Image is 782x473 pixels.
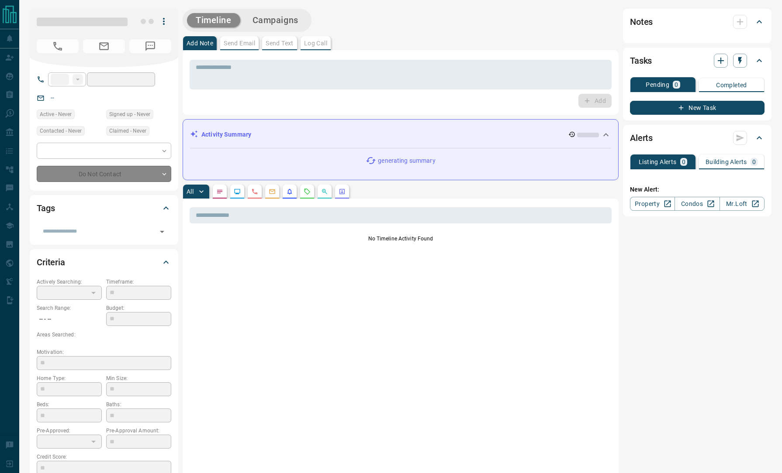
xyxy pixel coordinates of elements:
[129,39,171,53] span: No Number
[752,159,756,165] p: 0
[37,278,102,286] p: Actively Searching:
[630,101,765,115] button: New Task
[378,156,435,165] p: generating summary
[251,188,258,195] svg: Calls
[37,312,102,326] p: -- - --
[675,197,720,211] a: Condos
[682,159,685,165] p: 0
[37,201,55,215] h2: Tags
[187,189,194,195] p: All
[37,255,65,269] h2: Criteria
[646,82,669,88] p: Pending
[190,127,611,143] div: Activity Summary
[106,304,171,312] p: Budget:
[304,188,311,195] svg: Requests
[216,188,223,195] svg: Notes
[37,166,171,182] div: Do Not Contact
[37,198,171,219] div: Tags
[201,130,251,139] p: Activity Summary
[37,427,102,435] p: Pre-Approved:
[156,226,168,238] button: Open
[630,50,765,71] div: Tasks
[630,127,765,148] div: Alerts
[639,159,677,165] p: Listing Alerts
[106,401,171,408] p: Baths:
[37,39,79,53] span: No Number
[40,127,82,135] span: Contacted - Never
[83,39,125,53] span: No Email
[106,427,171,435] p: Pre-Approval Amount:
[187,13,240,27] button: Timeline
[321,188,328,195] svg: Opportunities
[37,374,102,382] p: Home Type:
[706,159,747,165] p: Building Alerts
[37,348,171,356] p: Motivation:
[675,82,678,88] p: 0
[630,11,765,32] div: Notes
[106,374,171,382] p: Min Size:
[630,131,653,145] h2: Alerts
[190,235,612,243] p: No Timeline Activity Found
[286,188,293,195] svg: Listing Alerts
[37,304,102,312] p: Search Range:
[187,40,213,46] p: Add Note
[51,94,54,101] a: --
[630,54,652,68] h2: Tasks
[106,278,171,286] p: Timeframe:
[37,252,171,273] div: Criteria
[40,110,72,119] span: Active - Never
[37,453,171,461] p: Credit Score:
[339,188,346,195] svg: Agent Actions
[720,197,765,211] a: Mr.Loft
[269,188,276,195] svg: Emails
[244,13,307,27] button: Campaigns
[630,197,675,211] a: Property
[109,110,150,119] span: Signed up - Never
[234,188,241,195] svg: Lead Browsing Activity
[37,401,102,408] p: Beds:
[37,331,171,339] p: Areas Searched:
[630,15,653,29] h2: Notes
[716,82,747,88] p: Completed
[109,127,146,135] span: Claimed - Never
[630,185,765,194] p: New Alert:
